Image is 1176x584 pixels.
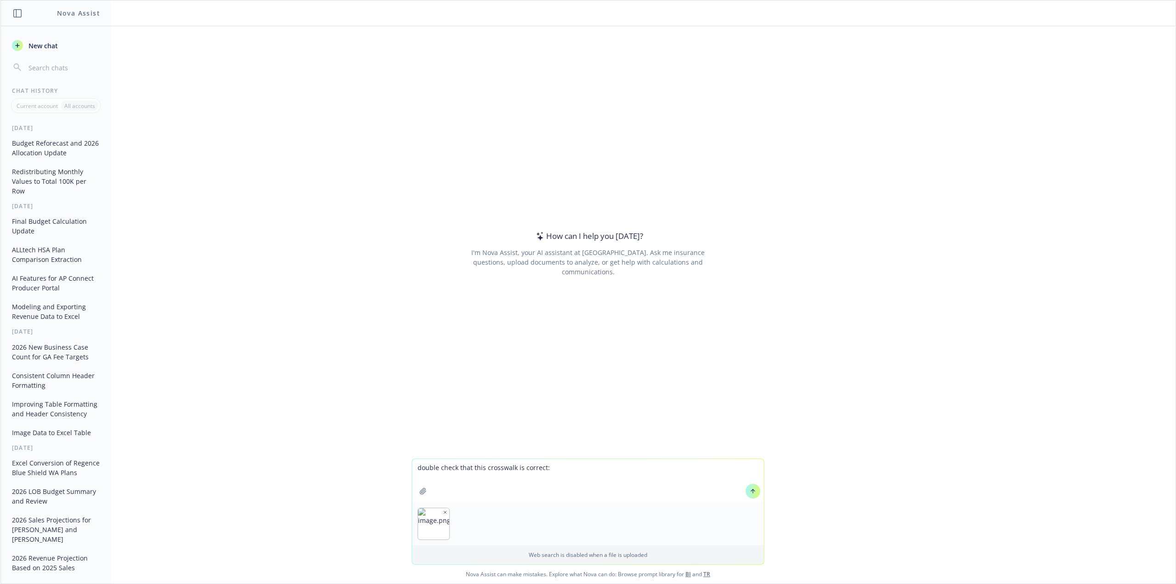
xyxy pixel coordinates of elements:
p: Web search is disabled when a file is uploaded [418,551,758,559]
button: 2026 Sales Projections for [PERSON_NAME] and [PERSON_NAME] [8,512,103,547]
span: New chat [27,41,58,51]
button: 2026 New Business Case Count for GA Fee Targets [8,340,103,364]
p: All accounts [64,102,95,110]
button: ALLtech HSA Plan Comparison Extraction [8,242,103,267]
div: Chat History [1,87,111,95]
div: I'm Nova Assist, your AI assistant at [GEOGRAPHIC_DATA]. Ask me insurance questions, upload docum... [458,248,717,277]
textarea: double check that this crosswalk is correct: [412,459,764,502]
div: [DATE] [1,444,111,452]
button: 2026 LOB Budget Summary and Review [8,484,103,509]
div: [DATE] [1,328,111,335]
button: Improving Table Formatting and Header Consistency [8,397,103,421]
button: New chat [8,37,103,54]
button: Redistributing Monthly Values to Total 100K per Row [8,164,103,198]
div: [DATE] [1,202,111,210]
button: 2026 Revenue Projection Based on 2025 Sales [8,550,103,575]
input: Search chats [27,61,100,74]
button: Modeling and Exporting Revenue Data to Excel [8,299,103,324]
button: Consistent Column Header Formatting [8,368,103,393]
button: Budget Reforecast and 2026 Allocation Update [8,136,103,160]
button: AI Features for AP Connect Producer Portal [8,271,103,295]
button: Excel Conversion of Regence Blue Shield WA Plans [8,455,103,480]
p: Current account [17,102,58,110]
a: TR [703,570,710,578]
a: BI [685,570,691,578]
div: How can I help you [DATE]? [533,230,643,242]
div: [DATE] [1,124,111,132]
button: Image Data to Excel Table [8,425,103,440]
h1: Nova Assist [57,8,100,18]
button: Final Budget Calculation Update [8,214,103,238]
img: image.png [418,508,449,539]
span: Nova Assist can make mistakes. Explore what Nova can do: Browse prompt library for and [4,565,1172,584]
